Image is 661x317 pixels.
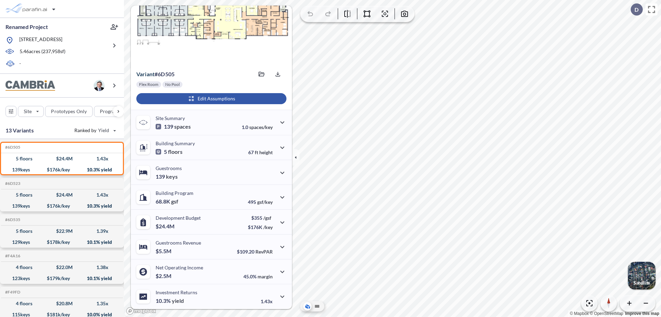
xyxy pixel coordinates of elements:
[4,217,20,222] h5: Click to copy the code
[156,265,203,270] p: Net Operating Income
[248,215,273,221] p: $355
[136,93,286,104] button: Edit Assumptions
[156,173,178,180] p: 139
[590,311,623,316] a: OpenStreetMap
[156,115,185,121] p: Site Summary
[19,36,62,44] p: [STREET_ADDRESS]
[156,240,201,246] p: Guestrooms Revenue
[237,249,273,255] p: $109.20
[156,165,182,171] p: Guestrooms
[98,127,109,134] span: Yield
[20,48,65,56] p: 5.46 acres ( 237,958 sf)
[126,307,156,315] a: Mapbox homepage
[171,198,178,205] span: gsf
[156,148,182,155] p: 5
[156,190,193,196] p: Building Program
[51,108,87,115] p: Prototypes Only
[136,71,175,78] p: # 6d505
[570,311,589,316] a: Mapbox
[156,289,197,295] p: Investment Returns
[313,302,321,310] button: Site Plan
[4,145,20,150] h5: Click to copy the code
[625,311,659,316] a: Improve this map
[303,302,312,310] button: Aerial View
[6,80,55,91] img: BrandImage
[168,148,182,155] span: floors
[263,224,273,230] span: /key
[156,123,191,130] p: 139
[248,199,273,205] p: 495
[19,60,21,68] p: -
[4,254,20,258] h5: Click to copy the code
[4,181,20,186] h5: Click to copy the code
[258,274,273,279] span: margin
[6,23,48,31] p: Renamed Project
[242,124,273,130] p: 1.0
[18,106,44,117] button: Site
[94,106,131,117] button: Program
[139,82,158,87] p: Flex Room
[259,149,273,155] span: height
[136,71,155,77] span: Variant
[24,108,32,115] p: Site
[156,223,176,230] p: $24.4M
[634,7,639,13] p: D
[172,297,184,304] span: yield
[628,262,655,289] button: Switcher ImageSatellite
[249,124,273,130] span: spaces/key
[156,215,201,221] p: Development Budget
[156,248,172,255] p: $5.5M
[156,140,195,146] p: Building Summary
[94,80,105,91] img: user logo
[156,198,178,205] p: 68.8K
[633,280,650,286] p: Satellite
[255,249,273,255] span: RevPAR
[156,273,172,279] p: $2.5M
[263,215,271,221] span: /gsf
[100,108,119,115] p: Program
[6,126,34,135] p: 13 Variants
[166,173,178,180] span: keys
[243,274,273,279] p: 45.0%
[261,298,273,304] p: 1.43x
[257,199,273,205] span: gsf/key
[4,290,20,295] h5: Click to copy the code
[174,123,191,130] span: spaces
[628,262,655,289] img: Switcher Image
[69,125,120,136] button: Ranked by Yield
[165,82,180,87] p: No Pool
[248,224,273,230] p: $176K
[255,149,258,155] span: ft
[248,149,273,155] p: 67
[156,297,184,304] p: 10.3%
[45,106,93,117] button: Prototypes Only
